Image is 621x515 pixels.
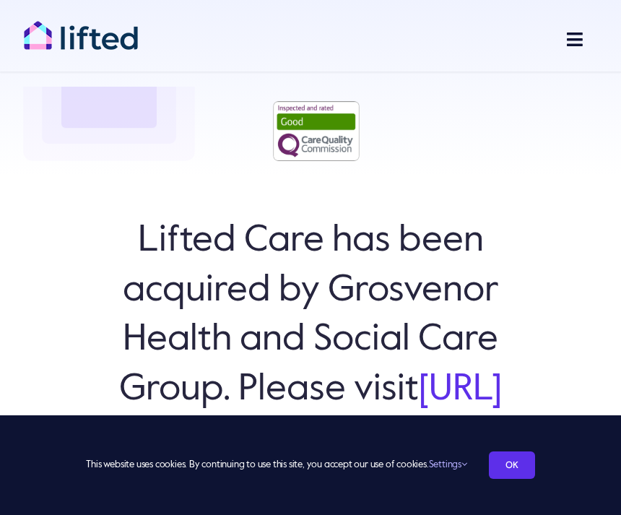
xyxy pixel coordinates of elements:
[489,451,535,479] a: OK
[454,22,598,57] nav: Main Menu
[23,20,139,35] a: lifted-logo
[429,460,467,469] a: Settings
[273,101,360,161] img: image 2
[72,216,549,513] h6: Lifted Care has been acquired by Grosvenor Health and Social Care Group. Please visit to arrange ...
[86,454,466,477] span: This website uses cookies. By continuing to use this site, you accept our use of cookies.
